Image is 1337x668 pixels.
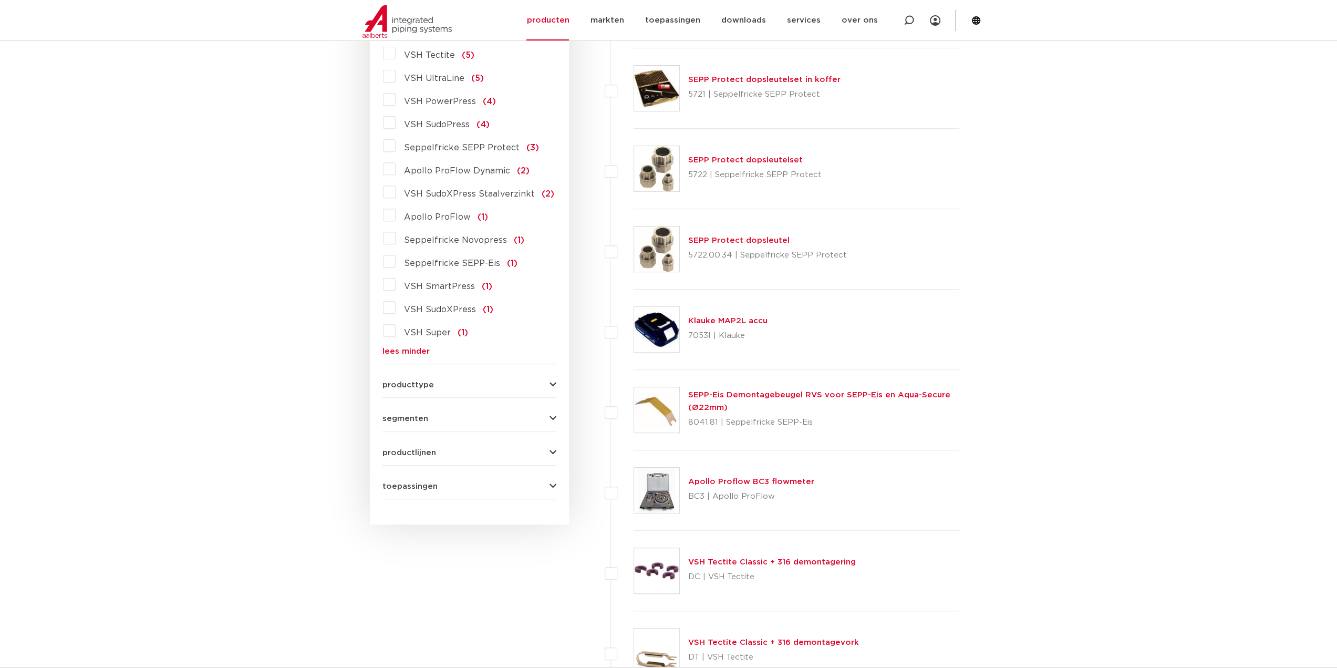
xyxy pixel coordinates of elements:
img: Thumbnail for Apollo Proflow BC3 flowmeter [634,468,679,513]
span: (1) [514,236,524,244]
p: 8041.81 | Seppelfricke SEPP-Eis [688,414,960,431]
span: VSH SudoPress [404,120,470,129]
span: VSH SudoXPress [404,305,476,314]
img: Thumbnail for SEPP Protect dopsleutelset [634,146,679,191]
a: SEPP Protect dopsleutelset in koffer [688,76,841,84]
a: Klauke MAP2L accu [688,317,768,325]
p: DC | VSH Tectite [688,569,856,585]
span: toepassingen [382,482,438,490]
p: BC3 | Apollo ProFlow [688,488,814,505]
span: VSH SmartPress [404,282,475,291]
img: Thumbnail for Klauke MAP2L accu [634,307,679,352]
span: (5) [462,51,474,59]
span: productlijnen [382,449,436,457]
span: (2) [517,167,530,175]
button: productlijnen [382,449,556,457]
span: VSH SudoXPress Staalverzinkt [404,190,535,198]
span: VSH Tectite [404,51,455,59]
a: Apollo Proflow BC3 flowmeter [688,478,814,486]
a: lees minder [382,347,556,355]
span: Apollo ProFlow [404,213,471,221]
a: VSH Tectite Classic + 316 demontagevork [688,639,859,646]
span: (2) [542,190,554,198]
span: (1) [458,328,468,337]
span: (4) [483,97,496,106]
p: 7053I | Klauke [688,327,768,344]
a: SEPP Protect dopsleutelset [688,156,803,164]
a: SEPP-Eis Demontagebeugel RVS voor SEPP-Eis en Aqua-Secure (Ø22mm) [688,391,950,412]
span: (1) [507,259,517,268]
span: Seppelfricke SEPP Protect [404,143,520,152]
span: (1) [478,213,488,221]
span: (4) [476,120,490,129]
span: VSH PowerPress [404,97,476,106]
a: VSH Tectite Classic + 316 demontagering [688,558,856,566]
button: segmenten [382,415,556,423]
span: Seppelfricke SEPP-Eis [404,259,500,268]
button: toepassingen [382,482,556,490]
span: segmenten [382,415,428,423]
span: VSH Super [404,328,451,337]
p: 5722 | Seppelfricke SEPP Protect [688,167,822,183]
span: (1) [482,282,492,291]
p: 5721 | Seppelfricke SEPP Protect [688,86,841,103]
a: SEPP Protect dopsleutel [688,237,790,244]
img: Thumbnail for SEPP-Eis Demontagebeugel RVS voor SEPP-Eis en Aqua-Secure (Ø22mm) [634,387,679,433]
img: Thumbnail for VSH Tectite Classic + 316 demontagering [634,548,679,593]
p: 5722.00.34 | Seppelfricke SEPP Protect [688,247,847,264]
span: Apollo ProFlow Dynamic [404,167,510,175]
span: (5) [471,74,484,83]
p: DT | VSH Tectite [688,649,859,666]
img: Thumbnail for SEPP Protect dopsleutel [634,227,679,272]
span: VSH UltraLine [404,74,464,83]
div: my IPS [930,9,940,32]
button: producttype [382,381,556,389]
span: (1) [483,305,493,314]
span: (3) [526,143,539,152]
span: Seppelfricke Novopress [404,236,507,244]
span: producttype [382,381,434,389]
img: Thumbnail for SEPP Protect dopsleutelset in koffer [634,66,679,111]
